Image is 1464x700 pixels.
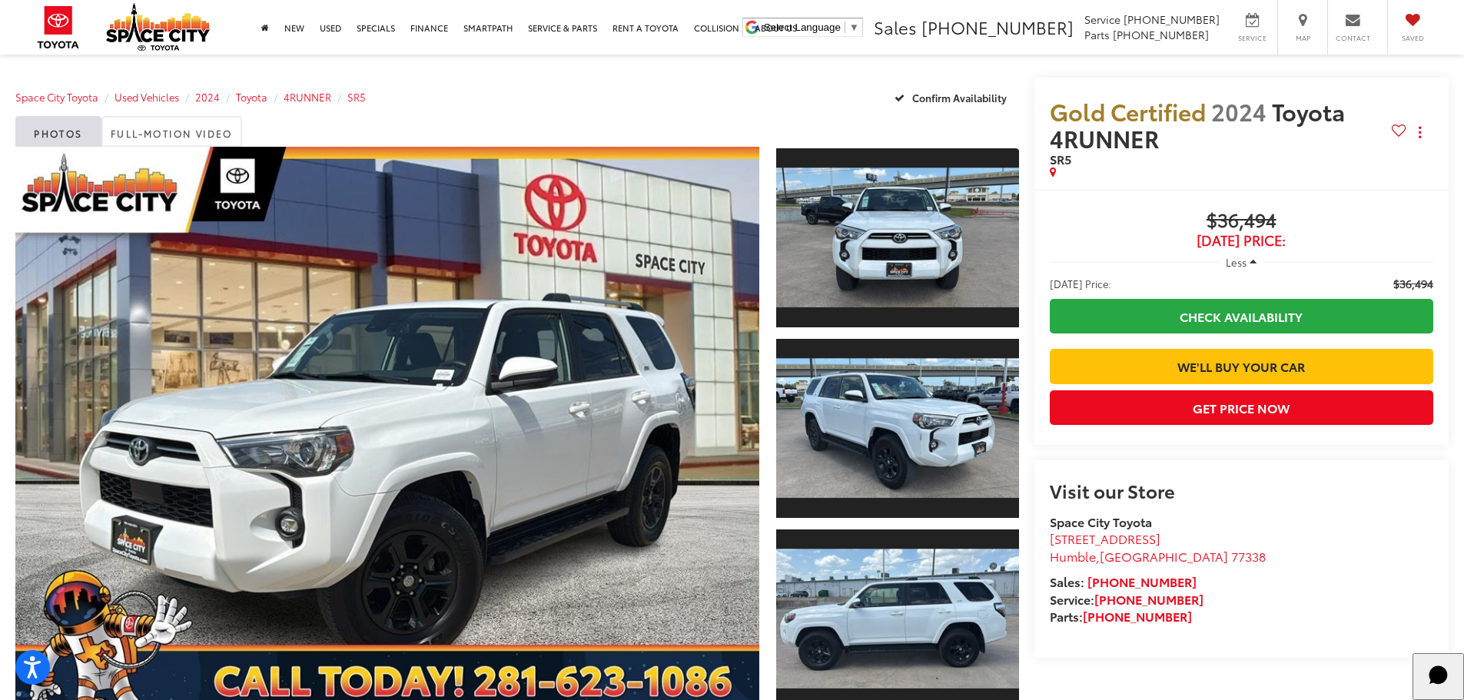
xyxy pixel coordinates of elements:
[1050,390,1433,425] button: Get Price Now
[284,90,331,104] a: 4RUNNER
[1419,126,1421,138] span: dropdown dots
[1050,590,1203,608] strong: Service:
[845,22,845,33] span: ​
[886,84,1019,111] button: Confirm Availability
[236,90,267,104] a: Toyota
[347,90,366,104] a: SR5
[1050,529,1160,547] span: [STREET_ADDRESS]
[1050,349,1433,383] a: We'll Buy Your Car
[849,22,859,33] span: ▼
[764,22,841,33] span: Select Language
[1050,529,1266,565] a: [STREET_ADDRESS] Humble,[GEOGRAPHIC_DATA] 77338
[1050,513,1152,530] strong: Space City Toyota
[15,90,98,104] a: Space City Toyota
[773,549,1021,688] img: 2024 Toyota 4RUNNER SR5
[1050,233,1433,248] span: [DATE] Price:
[1336,33,1370,43] span: Contact
[1050,547,1096,565] span: Humble
[1050,150,1071,168] span: SR5
[776,337,1019,519] a: Expand Photo 2
[776,147,1019,329] a: Expand Photo 1
[1050,210,1433,233] span: $36,494
[1113,27,1209,42] span: [PHONE_NUMBER]
[1083,607,1192,625] a: [PHONE_NUMBER]
[15,116,101,147] a: Photos
[874,15,917,39] span: Sales
[1393,276,1433,291] span: $36,494
[1050,572,1084,590] span: Sales:
[1100,547,1228,565] span: [GEOGRAPHIC_DATA]
[1235,33,1270,43] span: Service
[1050,95,1206,128] span: Gold Certified
[764,22,859,33] a: Select Language​
[1231,547,1266,565] span: 77338
[1396,33,1429,43] span: Saved
[101,116,242,147] a: Full-Motion Video
[1050,607,1192,625] strong: Parts:
[1050,480,1433,500] h2: Visit our Store
[912,91,1007,105] span: Confirm Availability
[1050,95,1345,154] span: Toyota 4RUNNER
[115,90,179,104] a: Used Vehicles
[195,90,220,104] a: 2024
[1050,299,1433,333] a: Check Availability
[1087,572,1197,590] a: [PHONE_NUMBER]
[921,15,1074,39] span: [PHONE_NUMBER]
[1419,655,1459,695] svg: Start Chat
[1211,95,1266,128] span: 2024
[1226,255,1247,269] span: Less
[1050,547,1266,565] span: ,
[1050,276,1111,291] span: [DATE] Price:
[773,359,1021,498] img: 2024 Toyota 4RUNNER SR5
[106,3,210,51] img: Space City Toyota
[1084,12,1120,27] span: Service
[1124,12,1220,27] span: [PHONE_NUMBER]
[1094,590,1203,608] a: [PHONE_NUMBER]
[773,168,1021,307] img: 2024 Toyota 4RUNNER SR5
[1286,33,1320,43] span: Map
[1218,248,1264,276] button: Less
[1084,27,1110,42] span: Parts
[1406,119,1433,146] button: Actions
